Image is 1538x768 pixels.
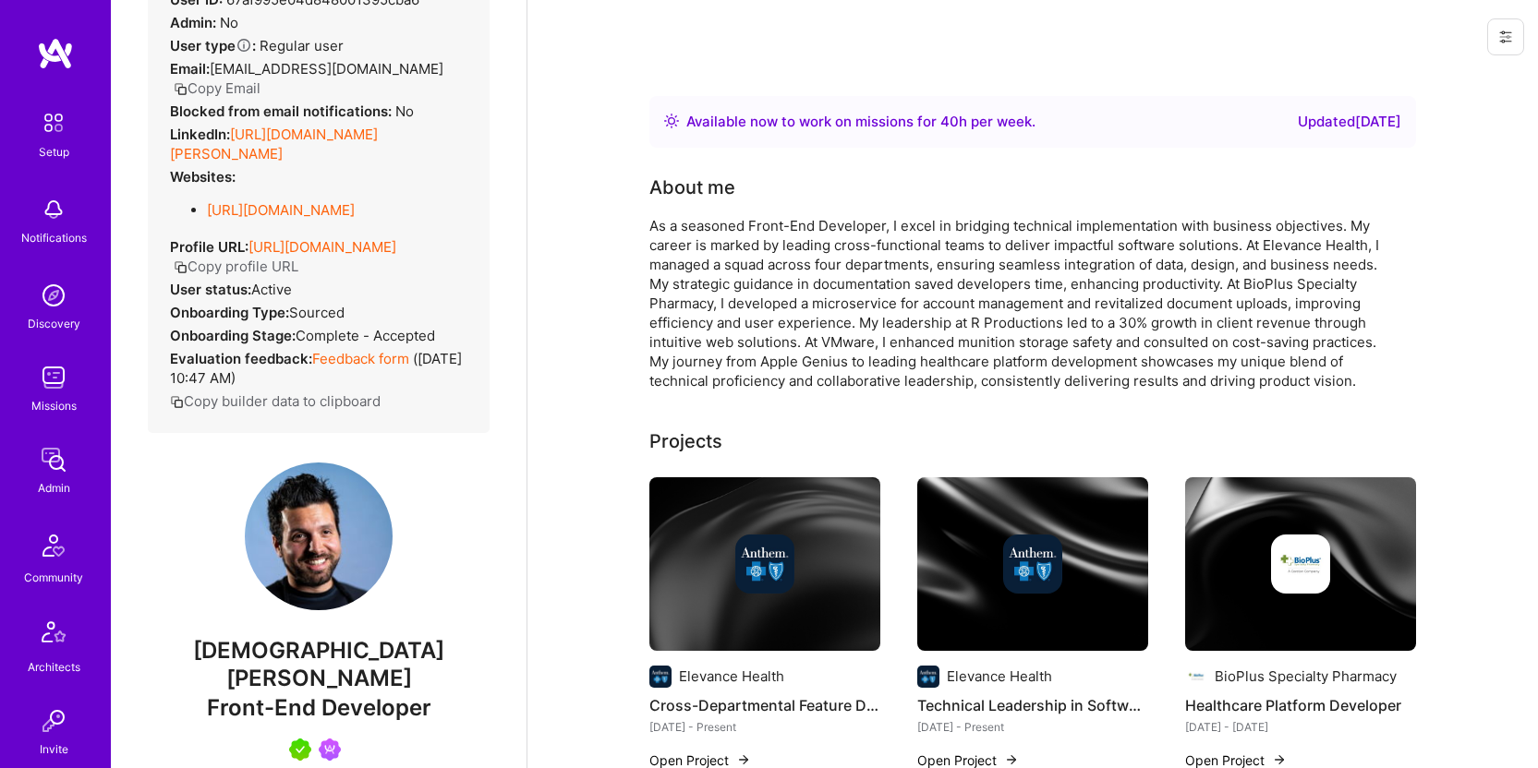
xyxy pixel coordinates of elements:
div: Notifications [21,228,87,247]
img: Availability [664,114,679,128]
button: Copy builder data to clipboard [170,391,381,411]
img: cover [917,477,1148,651]
strong: Email: [170,60,210,78]
span: Front-End Developer [207,694,431,721]
a: Feedback form [312,350,409,367]
strong: Websites: [170,168,236,186]
div: Community [24,568,83,587]
div: [DATE] - Present [649,717,880,737]
div: Architects [28,657,80,677]
span: 40 [940,113,959,130]
a: [URL][DOMAIN_NAME][PERSON_NAME] [170,126,378,162]
div: Updated [DATE] [1298,111,1401,133]
div: No [170,13,238,32]
img: logo [37,37,74,70]
h4: Healthcare Platform Developer [1185,693,1416,717]
img: bell [35,191,72,228]
img: arrow-right [1004,752,1019,767]
div: Elevance Health [947,666,1052,686]
img: Been on Mission [319,738,341,761]
div: As a seasoned Front-End Developer, I excel in bridging technical implementation with business obj... [649,216,1388,390]
div: BioPlus Specialty Pharmacy [1215,666,1397,686]
img: Company logo [917,666,939,688]
div: Setup [39,142,69,162]
strong: Blocked from email notifications: [170,102,395,120]
img: discovery [35,277,72,314]
div: Available now to work on missions for h per week . [686,111,1035,133]
span: [EMAIL_ADDRESS][DOMAIN_NAME] [210,60,443,78]
strong: User status: [170,281,251,298]
div: Missions [31,396,77,415]
img: Company logo [735,534,794,594]
strong: LinkedIn: [170,126,230,143]
strong: Evaluation feedback: [170,350,312,367]
div: No [170,102,414,121]
h4: Technical Leadership in Software Development [917,693,1148,717]
div: Admin [38,478,70,498]
img: Invite [35,702,72,739]
strong: Onboarding Type: [170,304,289,321]
strong: Admin: [170,14,216,31]
img: Company logo [1185,666,1207,688]
div: Elevance Health [679,666,784,686]
img: Company logo [1003,534,1062,594]
img: A.Teamer in Residence [289,738,311,761]
div: [DATE] - [DATE] [1185,717,1416,737]
i: icon Copy [174,82,188,96]
img: cover [1185,477,1416,651]
strong: User type : [170,37,256,54]
i: icon Copy [170,395,184,409]
i: icon Copy [174,260,188,274]
span: Complete - Accepted [296,327,435,344]
div: Invite [40,739,68,759]
img: setup [34,103,73,142]
button: Copy Email [174,78,260,98]
img: cover [649,477,880,651]
div: Regular user [170,36,344,55]
span: [DEMOGRAPHIC_DATA][PERSON_NAME] [148,637,490,692]
img: Community [31,523,76,568]
img: admin teamwork [35,441,72,478]
div: About me [649,174,735,201]
i: Help [236,37,252,54]
div: Discovery [28,314,80,333]
img: teamwork [35,359,72,396]
img: Architects [31,613,76,657]
a: [URL][DOMAIN_NAME] [248,238,396,256]
strong: Profile URL: [170,238,248,256]
span: sourced [289,304,345,321]
img: arrow-right [1272,752,1287,767]
button: Copy profile URL [174,257,298,276]
strong: Onboarding Stage: [170,327,296,344]
div: [DATE] - Present [917,717,1148,737]
span: Active [251,281,292,298]
div: ( [DATE] 10:47 AM ) [170,349,467,388]
a: [URL][DOMAIN_NAME] [207,201,355,219]
img: Company logo [1271,534,1330,594]
img: Company logo [649,666,672,688]
img: User Avatar [245,462,393,610]
img: arrow-right [736,752,751,767]
div: Projects [649,427,722,455]
h4: Cross-Departmental Feature Development [649,693,880,717]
